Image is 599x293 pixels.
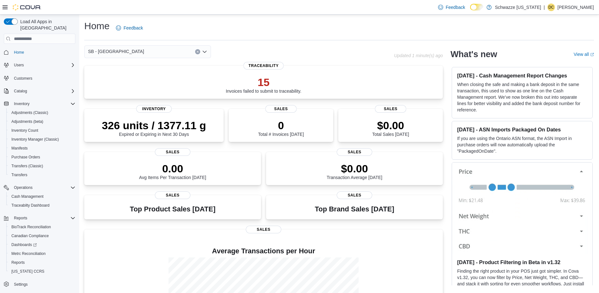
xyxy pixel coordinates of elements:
p: 0 [258,119,304,132]
a: Reports [9,259,27,266]
button: Adjustments (beta) [6,117,78,126]
button: Reports [11,214,30,222]
span: Dashboards [11,242,37,247]
span: Feedback [124,25,143,31]
p: Schwazze [US_STATE] [495,3,541,11]
span: Load All Apps in [GEOGRAPHIC_DATA] [18,18,75,31]
p: When closing the safe and making a bank deposit in the same transaction, this used to show as one... [457,81,587,113]
button: [US_STATE] CCRS [6,267,78,276]
a: Cash Management [9,193,46,200]
span: Adjustments (Classic) [11,110,48,115]
h2: What's new [450,49,497,59]
span: Dark Mode [470,10,470,11]
span: Traceability [244,62,284,70]
span: Adjustments (beta) [11,119,43,124]
button: Transfers (Classic) [6,162,78,170]
div: Avg Items Per Transaction [DATE] [139,162,206,180]
h3: [DATE] - Product Filtering in Beta in v1.32 [457,259,587,265]
button: Clear input [195,49,200,54]
a: BioTrack Reconciliation [9,223,54,231]
a: Customers [11,75,35,82]
a: Transfers [9,171,30,179]
p: [PERSON_NAME] [558,3,594,11]
span: Traceabilty Dashboard [9,202,75,209]
button: Inventory Count [6,126,78,135]
span: Canadian Compliance [11,233,49,238]
span: Metrc Reconciliation [11,251,46,256]
span: Operations [11,184,75,191]
span: Inventory [136,105,172,113]
span: Transfers [9,171,75,179]
button: Catalog [1,87,78,96]
a: Adjustments (Classic) [9,109,51,117]
h3: [DATE] - Cash Management Report Changes [457,72,587,79]
span: SB - [GEOGRAPHIC_DATA] [88,48,144,55]
span: Settings [11,280,75,288]
button: Customers [1,73,78,83]
button: Inventory Manager (Classic) [6,135,78,144]
span: Sales [337,191,372,199]
h3: [DATE] - ASN Imports Packaged On Dates [457,126,587,133]
input: Dark Mode [470,4,483,10]
button: Purchase Orders [6,153,78,162]
a: Home [11,49,27,56]
button: Canadian Compliance [6,231,78,240]
div: Daniel castillo [547,3,555,11]
span: Canadian Compliance [9,232,75,240]
span: Home [14,50,24,55]
svg: External link [590,53,594,57]
span: Customers [14,76,32,81]
div: Total Sales [DATE] [372,119,409,137]
h3: Top Brand Sales [DATE] [315,205,394,213]
span: Reports [11,260,25,265]
span: Sales [246,226,281,233]
span: BioTrack Reconciliation [9,223,75,231]
a: Manifests [9,144,30,152]
button: Users [1,61,78,70]
span: Sales [155,148,190,156]
a: Metrc Reconciliation [9,250,48,257]
span: Feedback [446,4,465,10]
span: Dc [548,3,554,11]
button: Home [1,48,78,57]
span: Cash Management [9,193,75,200]
button: Operations [11,184,35,191]
div: Invoices failed to submit to traceability. [226,76,302,94]
p: $0.00 [327,162,382,175]
button: BioTrack Reconciliation [6,223,78,231]
span: BioTrack Reconciliation [11,224,51,230]
span: Purchase Orders [11,155,40,160]
span: Inventory Manager (Classic) [9,136,75,143]
span: Users [14,63,24,68]
span: Sales [375,105,406,113]
button: Transfers [6,170,78,179]
span: Sales [155,191,190,199]
a: Settings [11,281,30,288]
div: Expired or Expiring in Next 30 Days [102,119,206,137]
span: Reports [11,214,75,222]
button: Users [11,61,26,69]
button: Open list of options [202,49,207,54]
span: Transfers (Classic) [11,163,43,169]
span: Inventory Manager (Classic) [11,137,59,142]
span: Purchase Orders [9,153,75,161]
span: Catalog [14,89,27,94]
a: Dashboards [6,240,78,249]
p: 326 units / 1377.11 g [102,119,206,132]
a: Inventory Count [9,127,41,134]
span: Operations [14,185,33,190]
span: Inventory [14,101,29,106]
p: $0.00 [372,119,409,132]
a: Transfers (Classic) [9,162,46,170]
a: Inventory Manager (Classic) [9,136,61,143]
span: Reports [9,259,75,266]
span: Adjustments (Classic) [9,109,75,117]
span: Manifests [9,144,75,152]
span: Inventory [11,100,75,108]
span: Adjustments (beta) [9,118,75,125]
button: Inventory [11,100,32,108]
button: Settings [1,280,78,289]
div: Total # Invoices [DATE] [258,119,304,137]
span: Reports [14,216,27,221]
span: Metrc Reconciliation [9,250,75,257]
